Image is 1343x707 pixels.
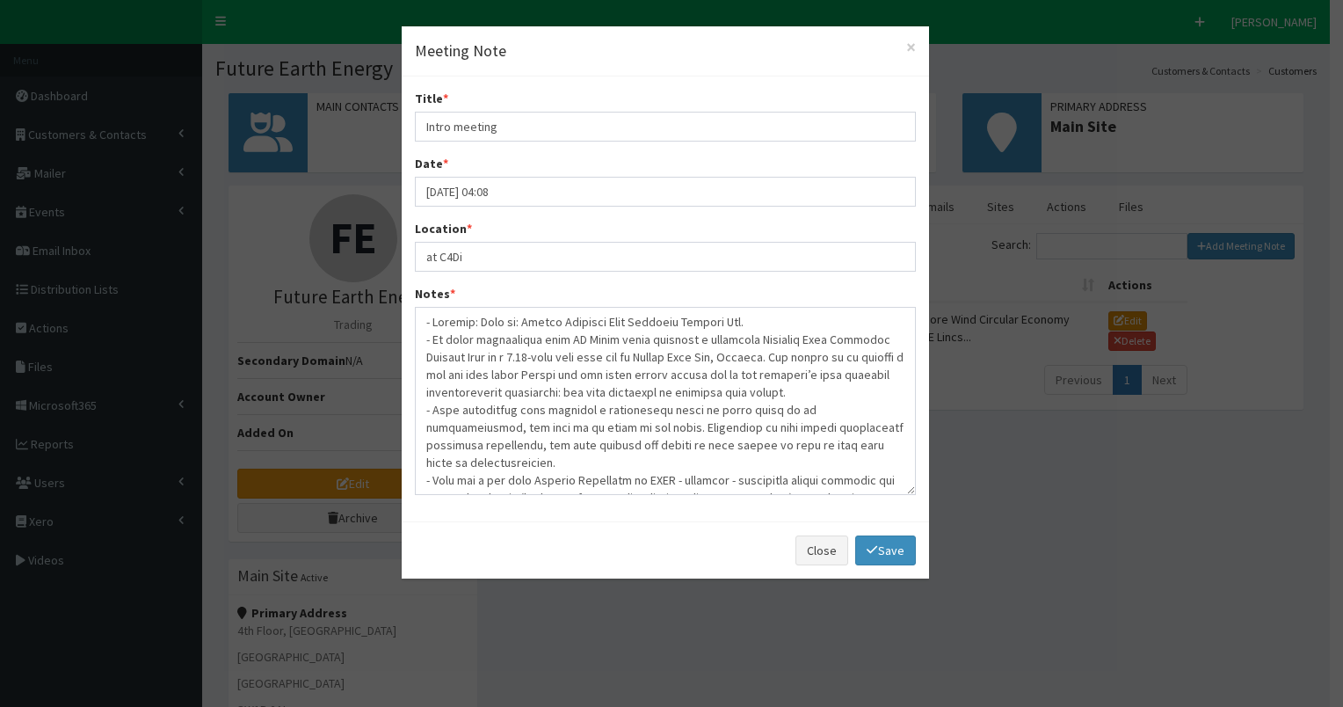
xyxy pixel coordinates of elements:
label: Title [415,90,448,107]
label: Date [415,155,448,172]
a: Close [795,536,848,565]
label: Location [415,220,472,237]
h4: Meeting Note [415,40,916,62]
a: Save [855,536,915,565]
label: Notes [415,285,455,302]
button: × [906,38,916,56]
